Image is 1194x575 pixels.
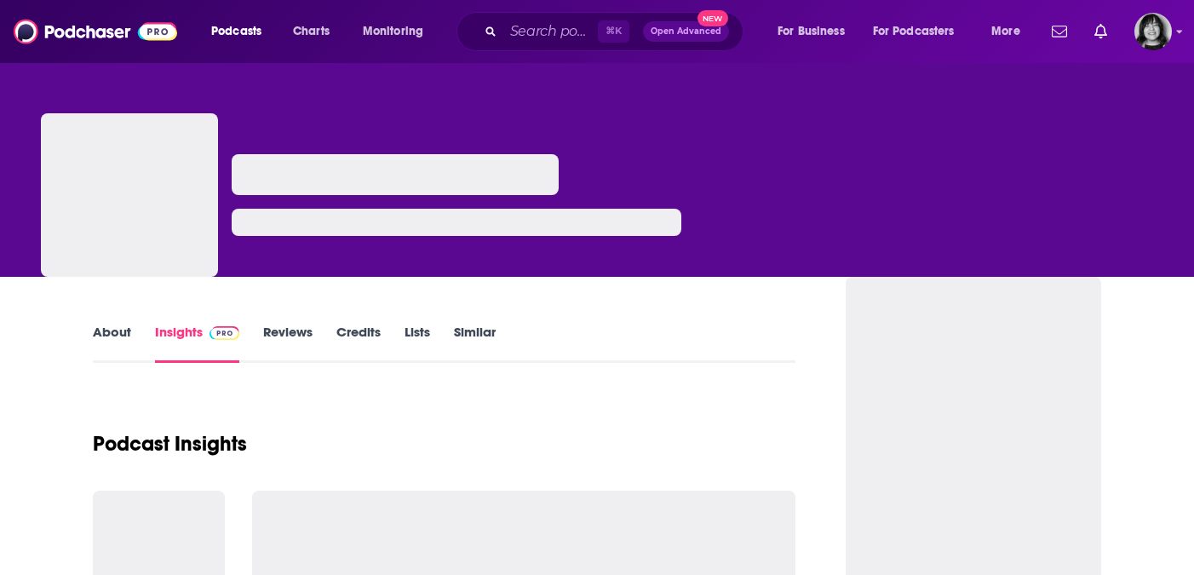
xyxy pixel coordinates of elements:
[1134,13,1172,50] span: Logged in as parkdalepublicity1
[293,20,330,43] span: Charts
[862,18,979,45] button: open menu
[351,18,445,45] button: open menu
[363,20,423,43] span: Monitoring
[282,18,340,45] a: Charts
[643,21,729,42] button: Open AdvancedNew
[263,324,313,363] a: Reviews
[93,431,247,457] h1: Podcast Insights
[336,324,381,363] a: Credits
[651,27,721,36] span: Open Advanced
[873,20,955,43] span: For Podcasters
[93,324,131,363] a: About
[405,324,430,363] a: Lists
[991,20,1020,43] span: More
[14,15,177,48] img: Podchaser - Follow, Share and Rate Podcasts
[1088,17,1114,46] a: Show notifications dropdown
[199,18,284,45] button: open menu
[211,20,261,43] span: Podcasts
[210,326,239,340] img: Podchaser Pro
[503,18,598,45] input: Search podcasts, credits, & more...
[473,12,760,51] div: Search podcasts, credits, & more...
[979,18,1042,45] button: open menu
[697,10,728,26] span: New
[1134,13,1172,50] img: User Profile
[1045,17,1074,46] a: Show notifications dropdown
[1134,13,1172,50] button: Show profile menu
[766,18,866,45] button: open menu
[778,20,845,43] span: For Business
[155,324,239,363] a: InsightsPodchaser Pro
[598,20,629,43] span: ⌘ K
[454,324,496,363] a: Similar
